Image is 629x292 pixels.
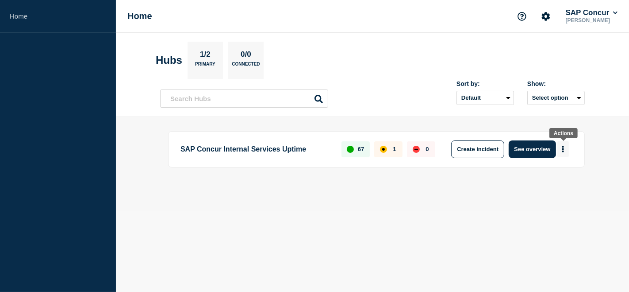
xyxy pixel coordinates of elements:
p: 1/2 [197,50,214,62]
button: See overview [509,140,556,158]
button: Create incident [451,140,504,158]
p: 0 [426,146,429,152]
p: [PERSON_NAME] [564,17,619,23]
p: Primary [195,62,215,71]
div: affected [380,146,387,153]
div: down [413,146,420,153]
h2: Hubs [156,54,182,66]
select: Sort by [456,91,514,105]
p: 67 [358,146,364,152]
button: SAP Concur [564,8,619,17]
button: More actions [557,141,569,157]
div: Show: [527,80,585,87]
p: 1 [393,146,396,152]
h1: Home [127,11,152,21]
button: Support [513,7,531,26]
p: Connected [232,62,260,71]
p: SAP Concur Internal Services Uptime [180,140,331,158]
button: Account settings [537,7,555,26]
div: Sort by: [456,80,514,87]
button: Select option [527,91,585,105]
div: Actions [554,130,573,136]
input: Search Hubs [160,90,328,108]
div: up [347,146,354,153]
p: 0/0 [238,50,255,62]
